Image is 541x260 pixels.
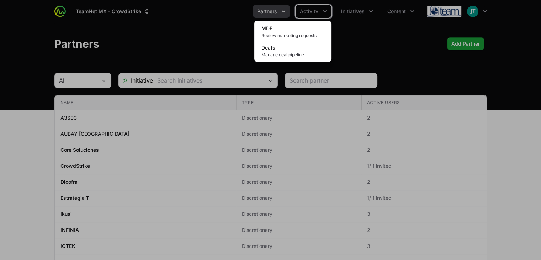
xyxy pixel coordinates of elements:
[261,52,324,58] span: Manage deal pipeline
[261,45,276,51] span: Deals
[296,5,331,18] div: Activity menu
[256,41,330,61] a: DealsManage deal pipeline
[261,33,324,38] span: Review marketing requests
[256,22,330,41] a: MDFReview marketing requests
[66,5,419,18] div: Main navigation
[261,25,273,31] span: MDF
